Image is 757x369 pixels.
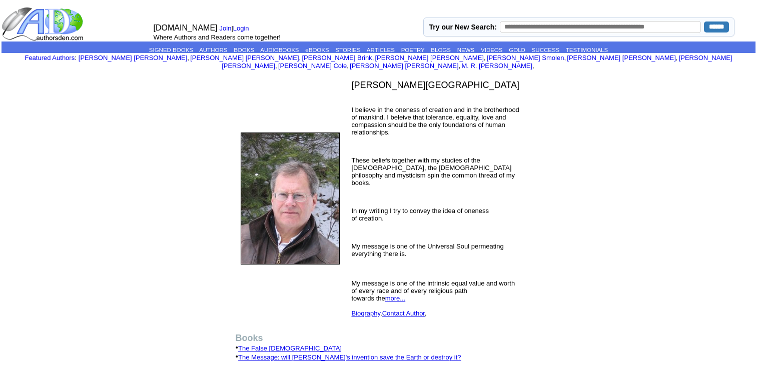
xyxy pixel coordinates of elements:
[233,24,249,32] a: Login
[487,54,564,61] a: [PERSON_NAME] Smolen
[349,63,350,69] font: i
[566,47,608,53] a: TESTIMONIALS
[352,80,519,90] font: [PERSON_NAME][GEOGRAPHIC_DATA]
[220,24,253,32] font: |
[301,55,302,61] font: i
[534,63,535,69] font: i
[352,156,522,186] p: These beliefs together with my studies of the [DEMOGRAPHIC_DATA], the [DEMOGRAPHIC_DATA] philosop...
[567,54,675,61] a: [PERSON_NAME] [PERSON_NAME]
[241,132,340,264] img: 103679.jpg
[238,353,461,361] a: The Message: will [PERSON_NAME]'s invention save the Earth or destroy it?
[677,55,678,61] font: i
[2,6,86,41] img: logo_ad.gif
[260,47,299,53] a: AUDIOBOOKS
[375,54,483,61] a: [PERSON_NAME] [PERSON_NAME]
[25,54,76,61] font: :
[352,106,522,136] p: I believe in the oneness of creation and in the brotherhood of mankind. I beleive that tolerance,...
[236,333,263,343] b: Books
[509,47,525,53] a: GOLD
[352,309,381,317] a: Biography
[374,55,375,61] font: i
[25,54,75,61] a: Featured Authors
[481,47,502,53] a: VIDEOS
[302,54,372,61] a: [PERSON_NAME] Brink
[189,55,190,61] font: i
[350,62,458,69] a: [PERSON_NAME] [PERSON_NAME]
[352,207,522,222] p: In my writing I try to convey the idea of oneness of creation.
[460,63,461,69] font: i
[199,47,227,53] a: AUTHORS
[149,47,193,53] a: SIGNED BOOKS
[457,47,475,53] a: NEWS
[305,47,329,53] a: eBOOKS
[277,63,278,69] font: i
[352,279,515,317] font: My message is one of the intrinsic equal value and worth of every race and of every religious pat...
[486,55,487,61] font: i
[566,55,567,61] font: i
[429,23,496,31] label: Try our New Search:
[385,294,405,302] a: more...
[278,62,347,69] a: [PERSON_NAME] Cole
[352,242,522,257] p: My message is one of the Universal Soul permeating everything there is.
[222,54,732,69] a: [PERSON_NAME] [PERSON_NAME]
[532,47,560,53] a: SUCCESS
[154,33,281,41] font: Where Authors and Readers come together!
[154,23,218,32] font: [DOMAIN_NAME]
[238,344,342,352] a: The False [DEMOGRAPHIC_DATA]
[401,47,425,53] a: POETRY
[367,47,395,53] a: ARTICLES
[234,47,254,53] a: BOOKS
[461,62,532,69] a: M. R. [PERSON_NAME]
[431,47,451,53] a: BLOGS
[190,54,299,61] a: [PERSON_NAME] [PERSON_NAME]
[79,54,187,61] a: [PERSON_NAME] [PERSON_NAME]
[220,24,232,32] a: Join
[335,47,360,53] a: STORIES
[382,309,425,317] a: Contact Author
[79,54,732,69] font: , , , , , , , , , ,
